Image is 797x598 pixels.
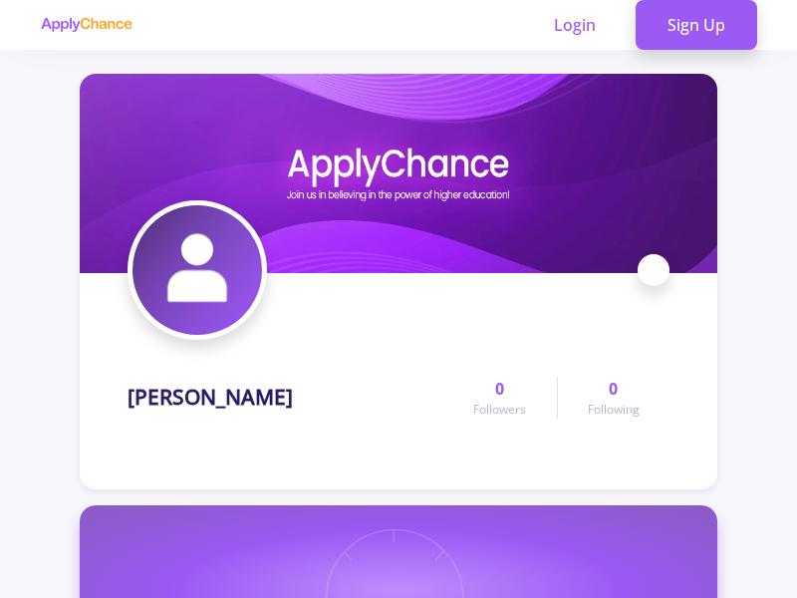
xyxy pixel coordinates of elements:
img: mina sedighiavatar [133,205,262,335]
img: applychance logo text only [40,17,133,33]
a: 0Following [557,377,669,419]
span: 0 [495,377,504,401]
img: mina sedighicover image [80,74,717,273]
span: 0 [609,377,618,401]
span: Following [588,401,640,419]
h1: [PERSON_NAME] [128,385,293,410]
a: 0Followers [443,377,556,419]
span: Followers [473,401,526,419]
